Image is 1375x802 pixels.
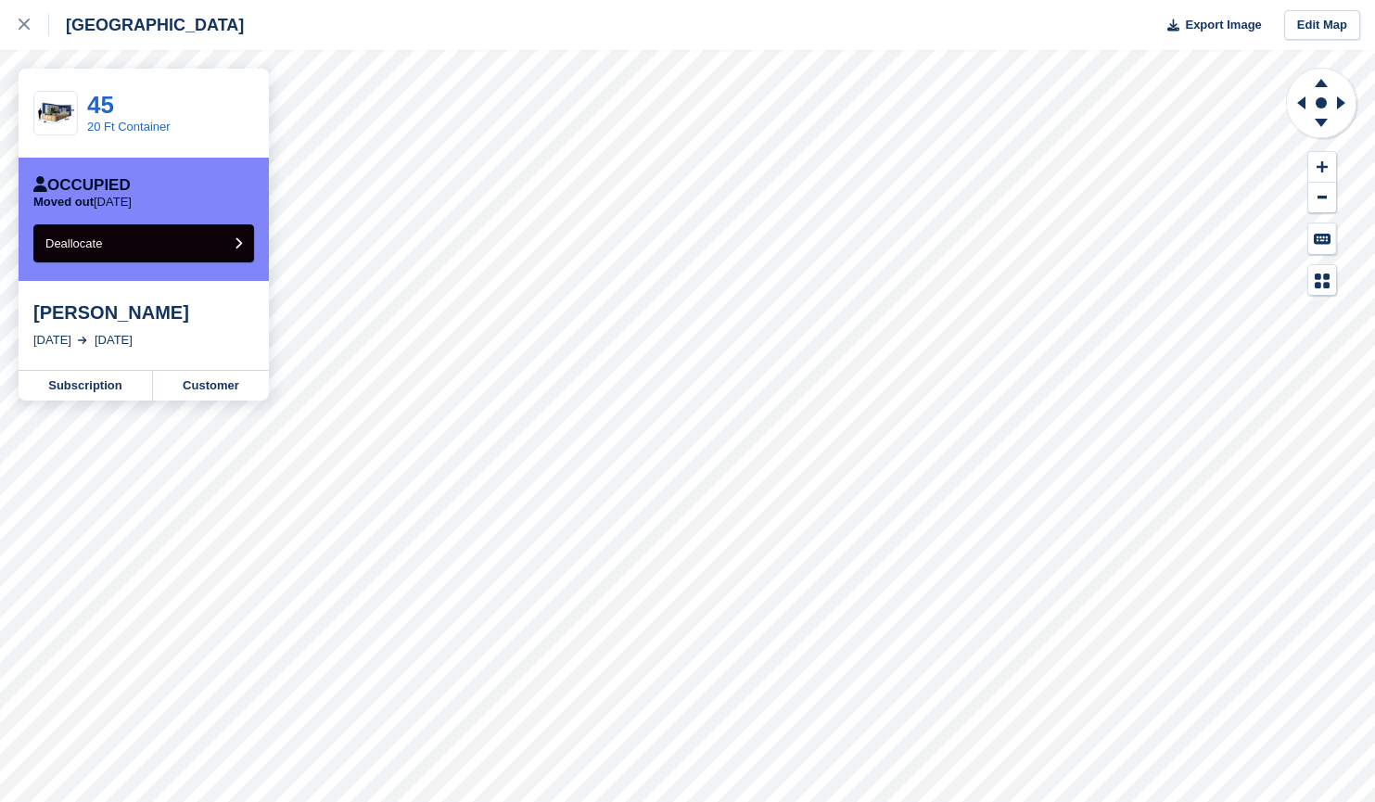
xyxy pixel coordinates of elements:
[33,301,254,324] div: [PERSON_NAME]
[33,195,94,209] span: Moved out
[19,371,153,401] a: Subscription
[1308,152,1336,183] button: Zoom In
[1308,183,1336,213] button: Zoom Out
[1308,265,1336,296] button: Map Legend
[34,97,77,130] img: 20-ft-container%20(34).jpg
[1308,223,1336,254] button: Keyboard Shortcuts
[33,331,71,350] div: [DATE]
[78,337,87,344] img: arrow-right-light-icn-cde0832a797a2874e46488d9cf13f60e5c3a73dbe684e267c42b8395dfbc2abf.svg
[33,195,132,210] p: [DATE]
[153,371,269,401] a: Customer
[1156,10,1262,41] button: Export Image
[33,176,131,195] div: Occupied
[49,14,244,36] div: [GEOGRAPHIC_DATA]
[45,236,102,250] span: Deallocate
[87,91,114,119] a: 45
[33,224,254,262] button: Deallocate
[1284,10,1360,41] a: Edit Map
[1185,16,1261,34] span: Export Image
[87,120,171,134] a: 20 Ft Container
[95,331,133,350] div: [DATE]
